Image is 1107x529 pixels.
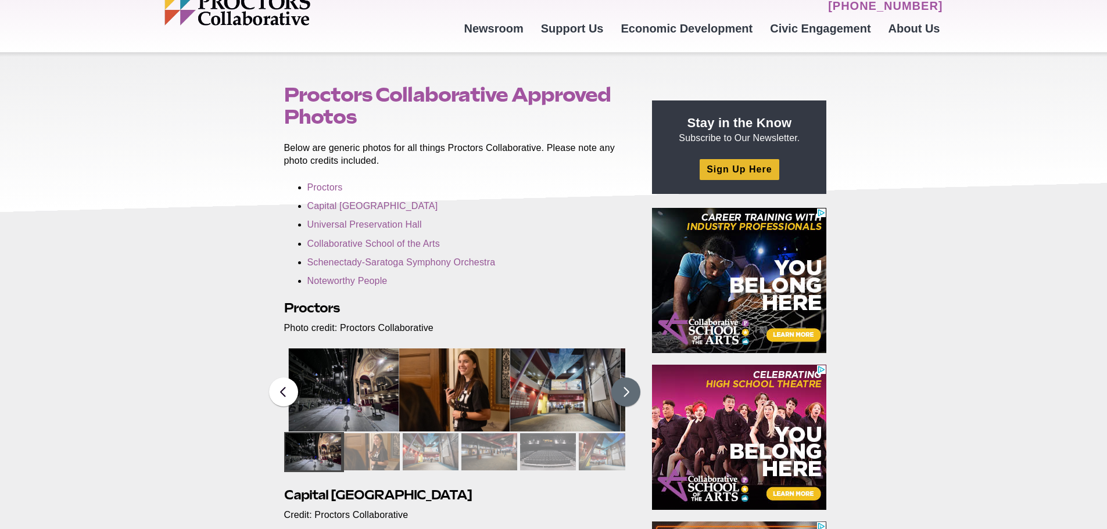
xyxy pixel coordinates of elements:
[307,257,496,267] a: Schenectady-Saratoga Symphony Orchestra
[532,13,612,44] a: Support Us
[612,13,762,44] a: Economic Development
[307,182,343,192] a: Proctors
[307,219,422,229] a: Universal Preservation Hall
[284,142,626,167] p: Below are generic photos for all things Proctors Collaborative. Please note any photo credits inc...
[284,300,339,315] strong: Proctors
[284,487,472,502] strong: Capital [GEOGRAPHIC_DATA]
[700,159,779,179] a: Sign Up Here
[611,377,640,406] button: Next slide
[269,377,298,406] button: Previous slide
[652,208,826,353] iframe: Advertisement
[455,13,532,44] a: Newsroom
[307,276,388,286] a: Noteworthy People
[880,13,949,44] a: About Us
[284,509,626,521] p: Credit: Proctors Collaborative
[652,365,826,510] iframe: Advertisement
[666,114,812,145] p: Subscribe to Our Newsletter.
[307,201,438,211] a: Capital [GEOGRAPHIC_DATA]
[284,84,626,128] h1: Proctors Collaborative Approved Photos
[284,322,626,334] p: Photo credit: Proctors Collaborative
[307,239,440,249] a: Collaborative School of the Arts
[761,13,879,44] a: Civic Engagement
[687,116,792,130] strong: Stay in the Know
